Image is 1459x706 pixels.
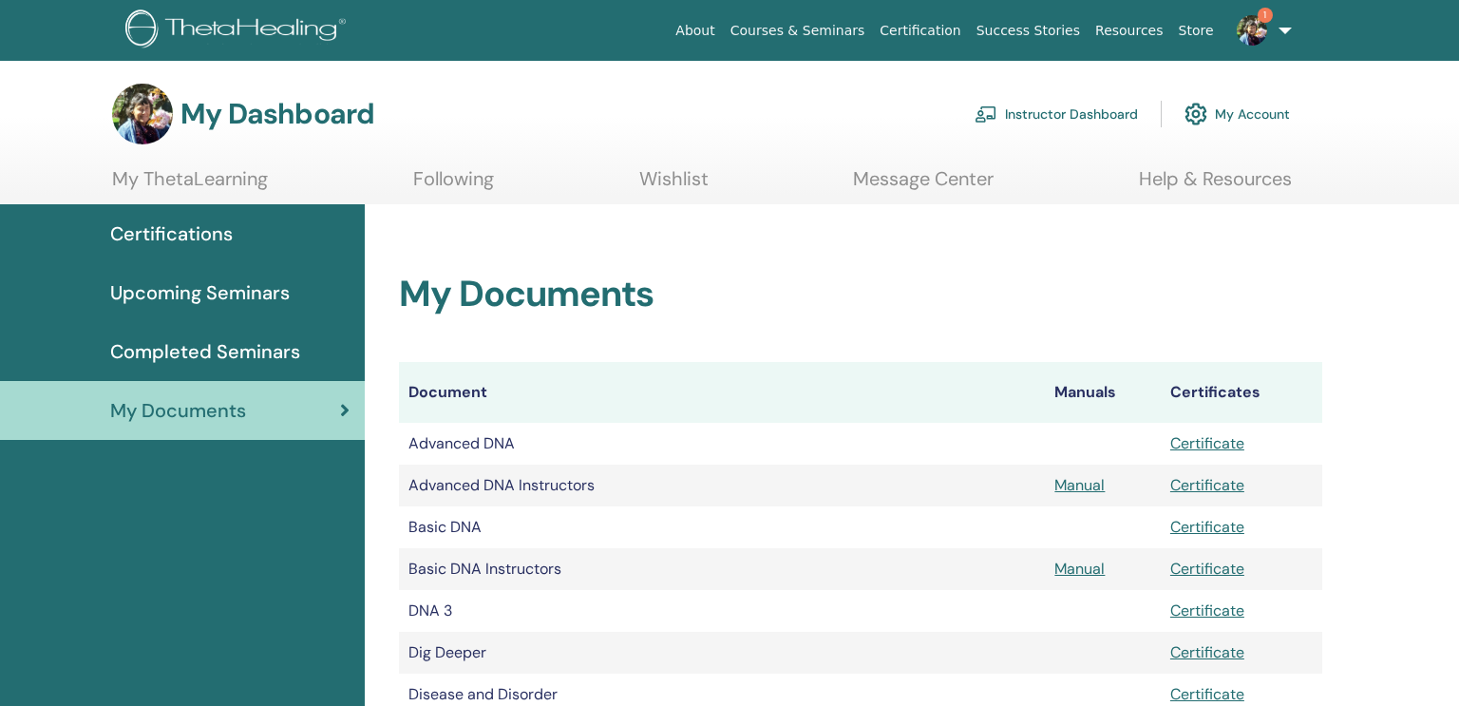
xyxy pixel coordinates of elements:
a: My Account [1184,93,1290,135]
td: DNA 3 [399,590,1045,632]
a: My ThetaLearning [112,167,268,204]
span: 1 [1258,8,1273,23]
a: Certificate [1170,475,1244,495]
a: Manual [1054,559,1105,579]
a: Certificate [1170,559,1244,579]
a: Store [1171,13,1222,48]
span: Upcoming Seminars [110,278,290,307]
a: Certificate [1170,601,1244,620]
img: chalkboard-teacher.svg [975,105,997,123]
th: Certificates [1161,362,1322,423]
h3: My Dashboard [180,97,374,131]
td: Basic DNA [399,506,1045,548]
th: Manuals [1045,362,1161,423]
td: Dig Deeper [399,632,1045,674]
a: Certificate [1170,642,1244,662]
a: Courses & Seminars [723,13,873,48]
a: Wishlist [639,167,709,204]
img: logo.png [125,10,352,52]
span: My Documents [110,396,246,425]
a: Success Stories [969,13,1088,48]
td: Advanced DNA Instructors [399,465,1045,506]
th: Document [399,362,1045,423]
a: Help & Resources [1139,167,1292,204]
a: About [668,13,722,48]
h2: My Documents [399,273,1322,316]
img: default.jpg [112,84,173,144]
a: Certificate [1170,684,1244,704]
img: default.jpg [1237,15,1267,46]
a: Instructor Dashboard [975,93,1138,135]
a: Certificate [1170,517,1244,537]
a: Message Center [853,167,994,204]
a: Certification [872,13,968,48]
a: Following [413,167,494,204]
a: Manual [1054,475,1105,495]
a: Resources [1088,13,1171,48]
img: cog.svg [1184,98,1207,130]
td: Basic DNA Instructors [399,548,1045,590]
span: Completed Seminars [110,337,300,366]
td: Advanced DNA [399,423,1045,465]
span: Certifications [110,219,233,248]
a: Certificate [1170,433,1244,453]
